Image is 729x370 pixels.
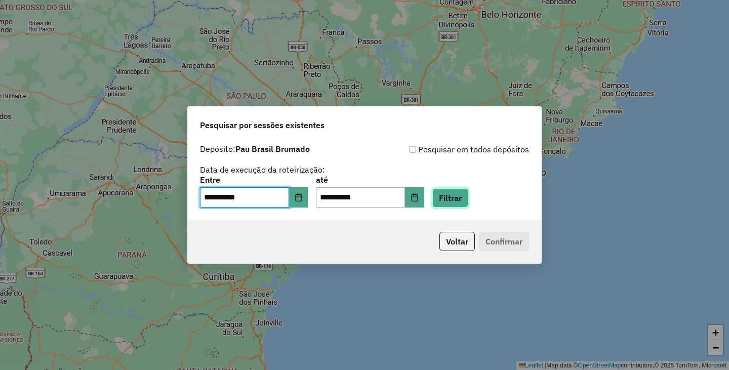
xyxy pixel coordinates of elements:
label: até [316,174,424,186]
button: Voltar [439,232,475,251]
label: Data de execução da roteirização: [200,163,325,176]
span: Pesquisar por sessões existentes [200,119,325,131]
button: Choose Date [405,187,424,208]
button: Choose Date [289,187,308,208]
button: Filtrar [432,188,468,208]
strong: Pau Brasil Brumado [235,144,310,154]
div: Pesquisar em todos depósitos [364,143,529,155]
label: Entre [200,174,308,186]
label: Depósito: [200,143,310,155]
